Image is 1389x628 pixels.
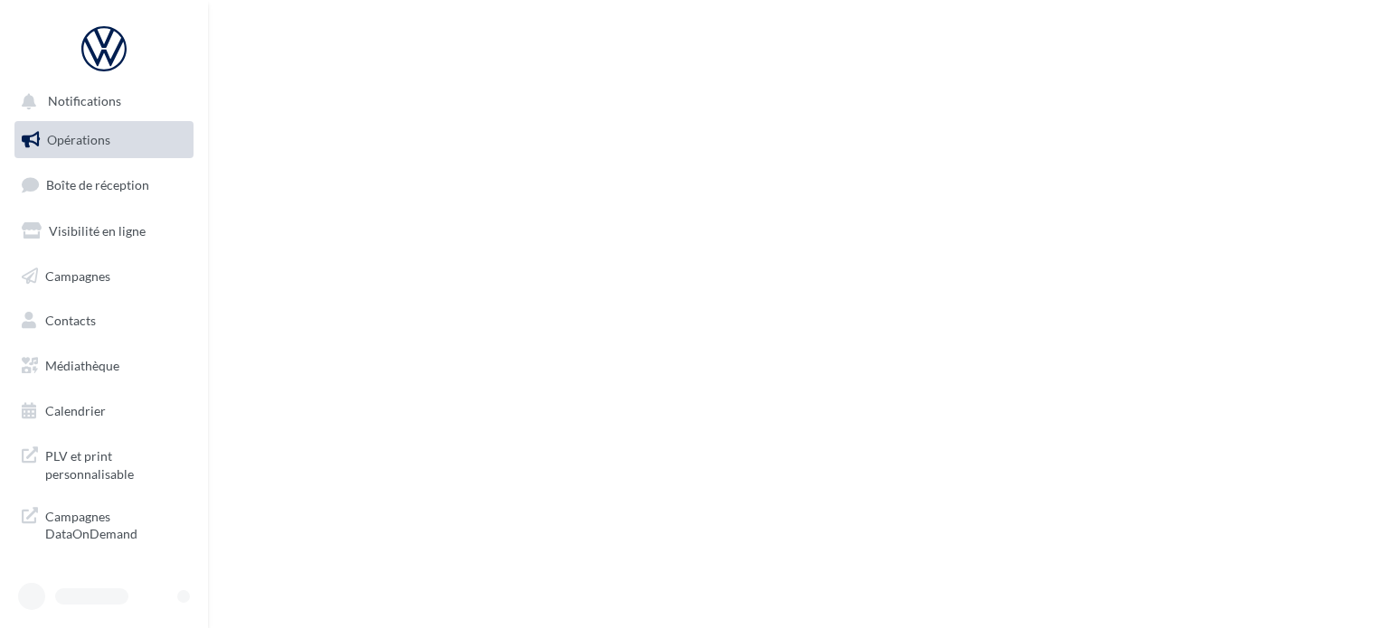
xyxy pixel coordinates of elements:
span: Campagnes [45,267,110,283]
span: Opérations [47,132,110,147]
span: Médiathèque [45,358,119,373]
span: Boîte de réception [46,177,149,192]
a: Campagnes DataOnDemand [11,497,197,550]
a: Boîte de réception [11,165,197,204]
span: Contacts [45,313,96,328]
a: Visibilité en ligne [11,212,197,250]
a: Calendrier [11,392,197,430]
span: PLV et print personnalisable [45,444,186,483]
span: Campagnes DataOnDemand [45,504,186,543]
a: PLV et print personnalisable [11,436,197,490]
a: Campagnes [11,258,197,295]
a: Contacts [11,302,197,340]
span: Notifications [48,94,121,109]
a: Opérations [11,121,197,159]
a: Médiathèque [11,347,197,385]
span: Calendrier [45,403,106,418]
span: Visibilité en ligne [49,223,146,239]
